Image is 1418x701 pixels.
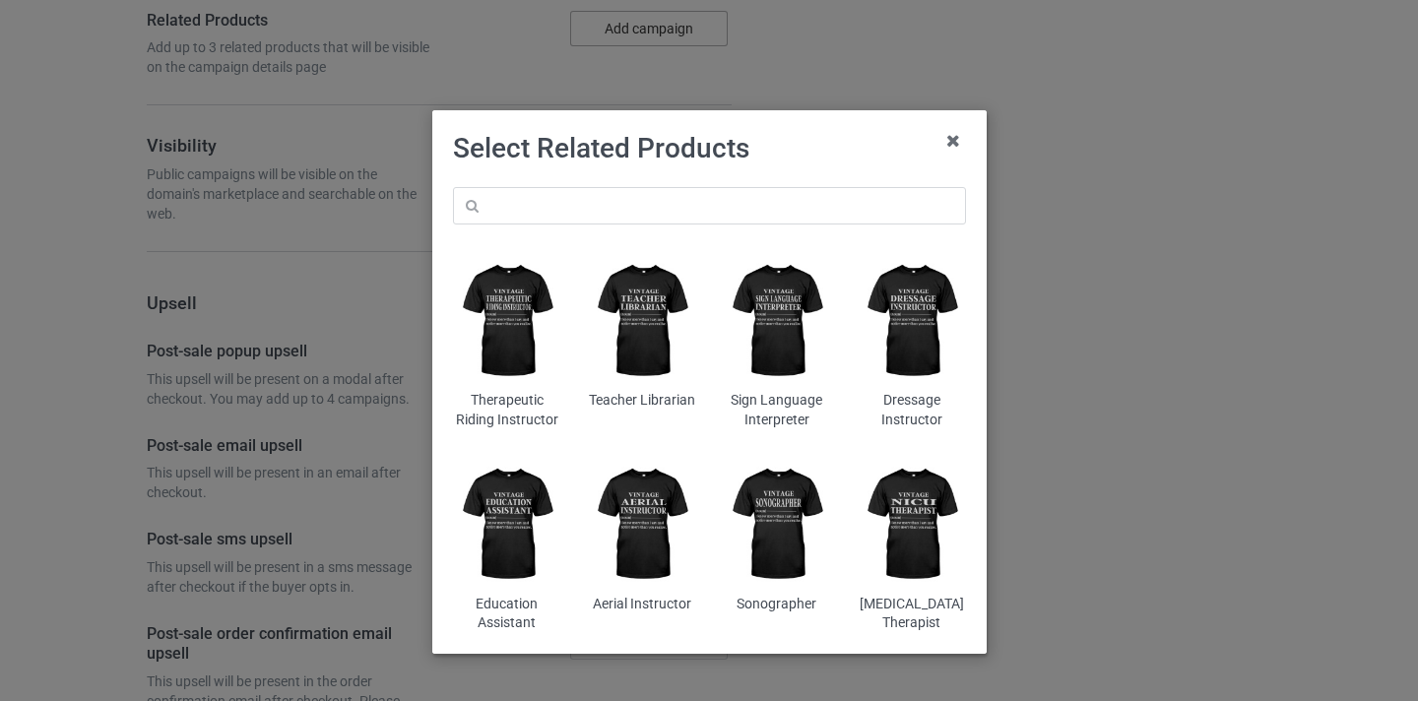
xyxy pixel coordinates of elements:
[453,131,966,166] h1: Select Related Products
[588,391,695,411] div: Teacher Librarian
[453,391,560,429] div: Therapeutic Riding Instructor
[588,595,695,614] div: Aerial Instructor
[723,595,830,614] div: Sonographer
[858,595,965,633] div: [MEDICAL_DATA] Therapist
[453,595,560,633] div: Education Assistant
[858,391,965,429] div: Dressage Instructor
[723,391,830,429] div: Sign Language Interpreter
